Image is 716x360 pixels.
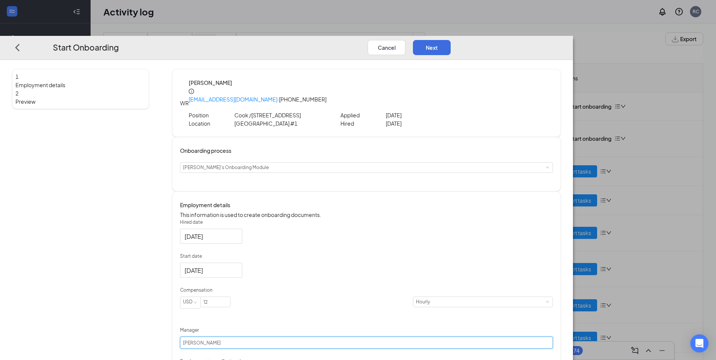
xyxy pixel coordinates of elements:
[53,41,119,54] h3: Start Onboarding
[413,40,451,55] button: Next
[15,81,146,89] span: Employment details
[183,297,198,307] div: USD
[180,253,553,260] p: Start date
[201,297,230,307] input: Amount
[234,111,325,119] p: Cook /[STREET_ADDRESS]
[180,337,553,349] input: Manager name
[189,111,234,119] p: Position
[183,165,269,170] span: [PERSON_NAME]'s Onboarding Module
[15,90,18,97] span: 2
[180,211,553,219] p: This information is used to create onboarding documents.
[368,40,405,55] button: Cancel
[185,266,236,275] input: Aug 26, 2025
[189,96,277,103] a: [EMAIL_ADDRESS][DOMAIN_NAME]
[416,297,435,307] div: Hourly
[180,327,553,334] p: Manager
[386,119,477,128] p: [DATE]
[180,99,189,107] div: WR
[690,334,708,352] div: Open Intercom Messenger
[189,119,234,128] p: Location
[15,97,146,106] span: Preview
[183,163,274,172] div: [object Object]
[234,119,325,128] p: [GEOGRAPHIC_DATA] #1
[185,232,236,241] input: Aug 26, 2025
[189,89,194,94] span: info-circle
[180,219,553,226] p: Hired date
[15,73,18,80] span: 1
[189,78,553,87] h4: [PERSON_NAME]
[180,287,553,294] p: Compensation
[189,95,553,103] p: · [PHONE_NUMBER]
[180,201,553,209] h4: Employment details
[340,111,386,119] p: Applied
[340,119,386,128] p: Hired
[386,111,477,119] p: [DATE]
[180,146,553,155] h4: Onboarding process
